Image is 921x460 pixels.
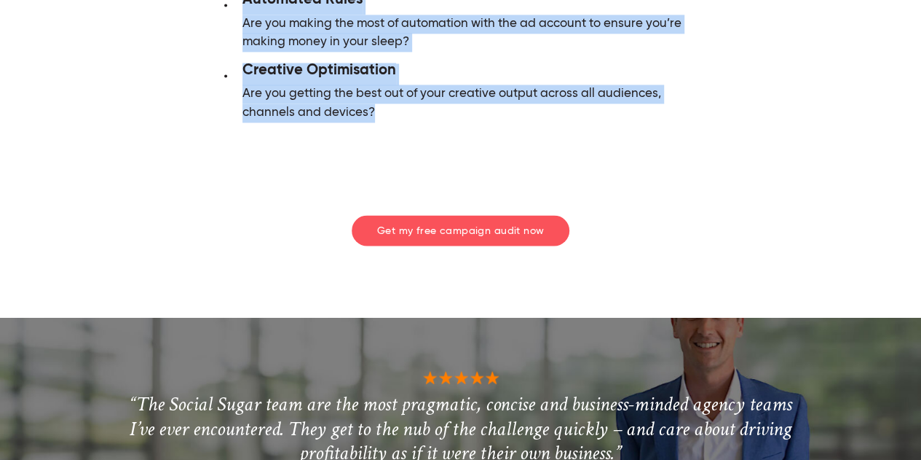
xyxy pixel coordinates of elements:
[352,215,570,246] button: Get my free campaign audit now
[235,63,715,134] li: Are you getting the best out of your creative output across all audiences, channels and devices?
[358,367,562,389] img: 5 Stars
[242,63,396,78] span: Creative Optimisation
